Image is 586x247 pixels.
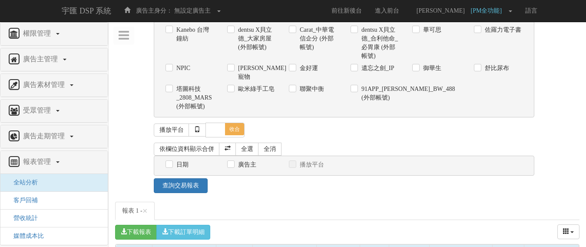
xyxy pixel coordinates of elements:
a: 營收統計 [7,215,38,221]
label: 播放平台 [298,160,324,169]
label: [PERSON_NAME]寵物 [236,64,276,81]
label: 塔圖科技_2808_MARS (外部帳號) [174,85,214,111]
a: 報表 1 - [115,202,155,220]
label: dentsu X貝立德_大家房屋 (外部帳號) [236,26,276,52]
a: 廣告素材管理 [7,78,101,92]
span: 無設定廣告主 [174,7,211,14]
button: 下載報表 [115,225,157,240]
label: 舒比尿布 [483,64,509,73]
button: 下載訂單明細 [156,225,210,240]
a: 權限管理 [7,27,101,41]
label: 御華生 [421,64,441,73]
a: 廣告走期管理 [7,130,101,144]
label: Carat_中華電信企分 (外部帳號) [298,26,338,52]
a: 報表管理 [7,155,101,169]
label: dentsu X貝立德_合利他命_必胃康 (外部帳號) [359,26,399,60]
a: 廣告主管理 [7,53,101,67]
label: 畢可思 [421,26,441,34]
label: 聯聚中衡 [298,85,324,93]
label: 佐羅力電子書 [483,26,521,34]
label: 金好運 [298,64,318,73]
span: 收合 [225,123,244,135]
div: Columns [557,224,580,239]
label: 91APP_[PERSON_NAME]_BW_488 (外部帳號) [359,85,399,102]
span: [PERSON_NAME] [412,7,469,14]
a: 全選 [235,143,259,156]
label: NPIC [174,64,190,73]
a: 全站分析 [7,179,38,186]
button: Close [142,207,148,216]
span: 受眾管理 [21,107,55,114]
span: 廣告走期管理 [21,132,69,140]
span: 報表管理 [21,158,55,165]
a: 全消 [258,143,281,156]
span: × [142,206,148,216]
span: 廣告主身分： [136,7,172,14]
a: 媒體成本比 [7,233,44,239]
label: Kanebo 台灣鐘紡 [174,26,214,43]
a: 受眾管理 [7,104,101,118]
span: 廣告素材管理 [21,81,69,88]
span: 廣告主管理 [21,55,62,63]
a: 客戶回補 [7,197,38,204]
label: 歐米綠手工皂 [236,85,275,93]
button: columns [557,224,580,239]
label: 日期 [174,160,189,169]
span: 權限管理 [21,30,55,37]
span: [PM全功能] [471,7,507,14]
label: 廣告主 [236,160,256,169]
a: 查詢交易報表 [154,178,207,193]
label: 遺忘之劍_IP [359,64,394,73]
